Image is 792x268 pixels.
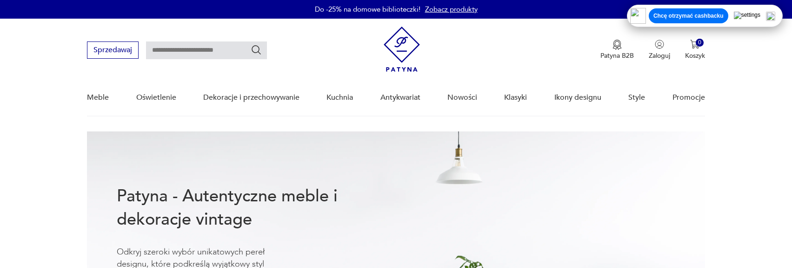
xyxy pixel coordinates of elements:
img: Ikonka użytkownika [655,40,664,49]
a: Style [628,80,645,116]
img: Patyna - sklep z meblami i dekoracjami vintage [384,27,420,72]
p: Patyna B2B [600,51,634,60]
button: 0Koszyk [685,40,705,60]
p: Zaloguj [649,51,670,60]
a: Antykwariat [380,80,420,116]
a: Klasyki [504,80,527,116]
a: Meble [87,80,109,116]
a: Zobacz produkty [425,5,478,14]
button: Sprzedawaj [87,41,139,59]
a: Dekoracje i przechowywanie [203,80,299,116]
div: 0 [696,39,704,47]
a: Ikony designu [554,80,601,116]
img: Ikona medalu [612,40,622,50]
button: Patyna B2B [600,40,634,60]
a: Sprzedawaj [87,48,139,54]
a: Nowości [447,80,477,116]
p: Do -25% na domowe biblioteczki! [315,5,420,14]
p: Koszyk [685,51,705,60]
a: Promocje [672,80,705,116]
img: Ikona koszyka [690,40,699,49]
button: Szukaj [251,44,262,55]
h1: Patyna - Autentyczne meble i dekoracje vintage [117,185,368,231]
a: Ikona medaluPatyna B2B [600,40,634,60]
button: Zaloguj [649,40,670,60]
a: Oświetlenie [136,80,176,116]
a: Kuchnia [326,80,353,116]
